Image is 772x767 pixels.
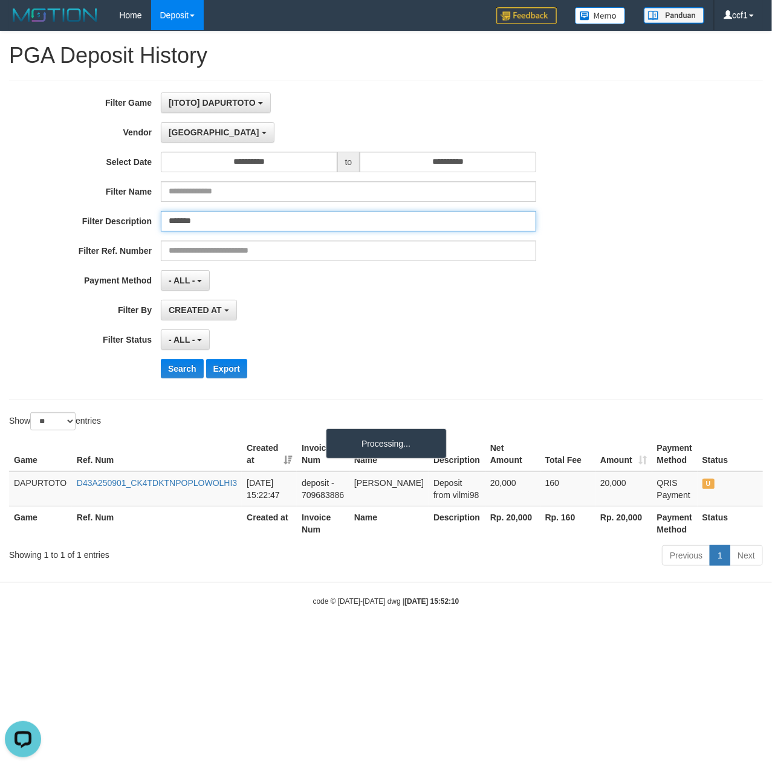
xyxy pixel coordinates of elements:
button: Open LiveChat chat widget [5,5,41,41]
span: - ALL - [169,335,195,345]
a: D43A250901_CK4TDKTNPOPLOWOLHI3 [77,478,237,488]
td: Deposit from vilmi98 [429,471,485,506]
small: code © [DATE]-[DATE] dwg | [313,597,459,606]
select: Showentries [30,412,76,430]
th: Description [429,437,485,471]
span: UNPAID [702,479,715,489]
th: Invoice Num [297,506,349,540]
h1: PGA Deposit History [9,44,763,68]
td: 20,000 [485,471,540,506]
img: Feedback.jpg [496,7,557,24]
th: Ref. Num [72,506,242,540]
th: Ref. Num [72,437,242,471]
th: Created at: activate to sort column ascending [242,437,297,471]
td: deposit - 709683886 [297,471,349,506]
th: Status [698,437,763,471]
th: Total Fee [540,437,595,471]
div: Processing... [326,429,447,459]
button: Search [161,359,204,378]
th: Name [349,506,429,540]
td: 160 [540,471,595,506]
th: Invoice Num [297,437,349,471]
label: Show entries [9,412,101,430]
th: Payment Method [652,437,698,471]
a: 1 [710,545,730,566]
span: - ALL - [169,276,195,285]
a: Next [730,545,763,566]
button: [GEOGRAPHIC_DATA] [161,122,274,143]
span: to [337,152,360,172]
div: Showing 1 to 1 of 1 entries [9,544,313,561]
button: CREATED AT [161,300,237,320]
button: [ITOTO] DAPURTOTO [161,92,271,113]
a: Previous [662,545,710,566]
th: Rp. 20,000 [485,506,540,540]
th: Game [9,437,72,471]
strong: [DATE] 15:52:10 [404,597,459,606]
td: DAPURTOTO [9,471,72,506]
th: Rp. 20,000 [595,506,652,540]
img: Button%20Memo.svg [575,7,626,24]
td: [PERSON_NAME] [349,471,429,506]
th: Amount: activate to sort column ascending [595,437,652,471]
td: [DATE] 15:22:47 [242,471,297,506]
th: Game [9,506,72,540]
img: MOTION_logo.png [9,6,101,24]
th: Rp. 160 [540,506,595,540]
td: 20,000 [595,471,652,506]
span: [ITOTO] DAPURTOTO [169,98,256,108]
td: QRIS Payment [652,471,698,506]
span: [GEOGRAPHIC_DATA] [169,128,259,137]
img: panduan.png [644,7,704,24]
button: - ALL - [161,270,210,291]
button: Export [206,359,247,378]
th: Status [698,506,763,540]
th: Net Amount [485,437,540,471]
button: - ALL - [161,329,210,350]
span: CREATED AT [169,305,222,315]
th: Created at [242,506,297,540]
th: Payment Method [652,506,698,540]
th: Description [429,506,485,540]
